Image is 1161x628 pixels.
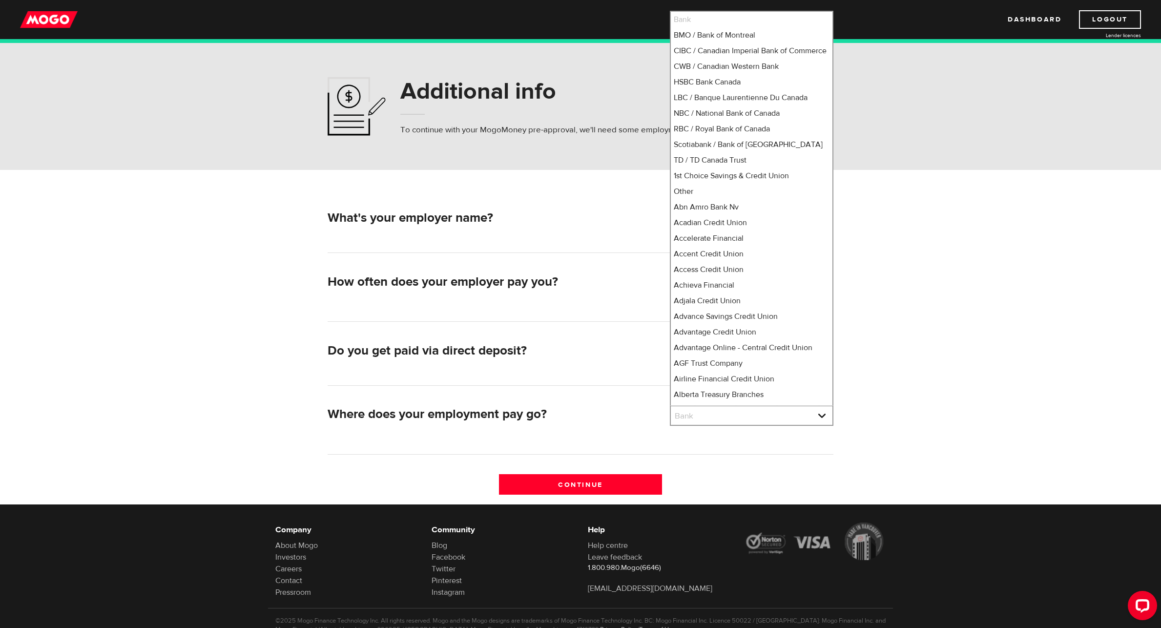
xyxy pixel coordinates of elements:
h1: Additional info [400,79,754,104]
a: Logout [1079,10,1141,29]
a: Careers [275,564,302,574]
a: Pressroom [275,587,311,597]
a: Lender licences [1068,32,1141,39]
li: Acadian Credit Union [671,215,832,230]
a: Investors [275,552,306,562]
li: Advantage Online - Central Credit Union [671,340,832,356]
img: application-ef4f7aff46a5c1a1d42a38d909f5b40b.svg [328,77,386,136]
li: TD / TD Canada Trust [671,152,832,168]
a: [EMAIL_ADDRESS][DOMAIN_NAME] [588,584,712,593]
a: Twitter [432,564,456,574]
p: 1.800.980.Mogo(6646) [588,563,729,573]
li: Scotiabank / Bank of [GEOGRAPHIC_DATA] [671,137,832,152]
li: Advantage Credit Union [671,324,832,340]
a: Instagram [432,587,465,597]
li: LBC / Banque Laurentienne Du Canada [671,90,832,105]
li: CIBC / Canadian Imperial Bank of Commerce [671,43,832,59]
li: Accent Credit Union [671,246,832,262]
iframe: LiveChat chat widget [1120,587,1161,628]
li: 1st Choice Savings & Credit Union [671,168,832,184]
h6: Company [275,524,417,536]
input: Continue [499,474,663,495]
li: HSBC Bank Canada [671,74,832,90]
li: CWB / Canadian Western Bank [671,59,832,74]
a: Help centre [588,541,628,550]
h2: What's your employer name? [328,210,663,226]
li: Alberta Treasury Branches [671,387,832,402]
h6: Community [432,524,573,536]
li: Advance Savings Credit Union [671,309,832,324]
h2: How often does your employer pay you? [328,274,663,290]
li: AGF Trust Company [671,356,832,371]
li: Accelerate Financial [671,230,832,246]
li: Airline Financial Credit Union [671,371,832,387]
h6: Help [588,524,729,536]
p: To continue with your MogoMoney pre-approval, we'll need some employment and personal info. [400,124,754,136]
a: Pinterest [432,576,462,586]
li: Achieva Financial [671,277,832,293]
li: RBC / Royal Bank of Canada [671,121,832,137]
li: Adjala Credit Union [671,293,832,309]
li: Bank [671,12,832,27]
h2: Where does your employment pay go? [328,407,663,422]
a: Leave feedback [588,552,642,562]
img: mogo_logo-11ee424be714fa7cbb0f0f49df9e16ec.png [20,10,78,29]
li: NBC / National Bank of Canada [671,105,832,121]
li: Aldergrove Credit Union [671,402,832,418]
li: Access Credit Union [671,262,832,277]
a: Blog [432,541,447,550]
img: legal-icons-92a2ffecb4d32d839781d1b4e4802d7b.png [744,523,886,561]
h2: Do you get paid via direct deposit? [328,343,663,358]
li: Abn Amro Bank Nv [671,199,832,215]
a: Facebook [432,552,465,562]
a: Dashboard [1008,10,1061,29]
a: About Mogo [275,541,318,550]
li: Other [671,184,832,199]
a: Contact [275,576,302,586]
li: BMO / Bank of Montreal [671,27,832,43]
